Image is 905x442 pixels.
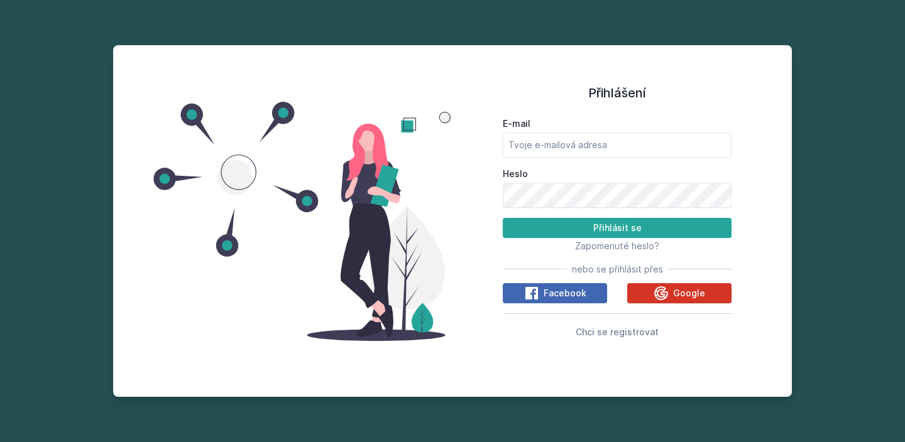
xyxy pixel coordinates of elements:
span: Facebook [544,287,586,299]
button: Přihlásit se [503,218,732,238]
button: Facebook [503,283,607,303]
input: Tvoje e-mailová adresa [503,132,732,158]
label: Heslo [503,168,732,180]
span: Google [673,287,705,299]
span: Chci se registrovat [576,326,659,337]
label: E-mail [503,117,732,130]
button: Google [627,283,732,303]
span: Zapomenuté heslo? [575,240,659,251]
h1: Přihlášení [503,84,732,102]
span: nebo se přihlásit přes [572,263,663,276]
button: Chci se registrovat [576,324,659,339]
